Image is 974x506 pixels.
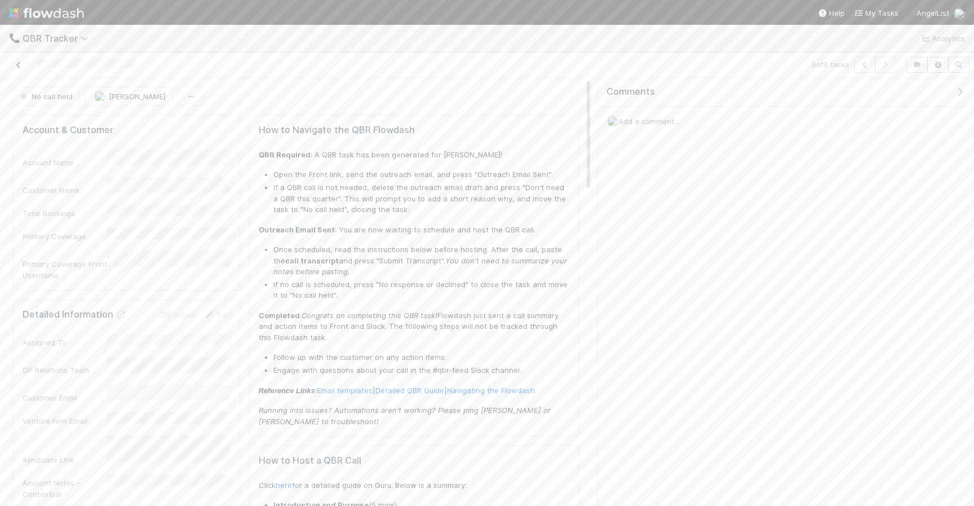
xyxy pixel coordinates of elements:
p: : Flowdash just sent a call summary and action items to Front and Slack. The following steps will... [259,310,569,344]
p: : A QBR task has been generated for [PERSON_NAME]! [259,149,569,161]
div: Syndicate Link [23,454,107,465]
img: logo-inverted-e16ddd16eac7371096b0.svg [9,3,84,23]
strong: Reference Links [259,386,315,395]
li: If no call is scheduled, press "No response or declined" to close the task and move it to "No cal... [273,279,569,301]
span: Comments [606,86,655,98]
a: Navigating the Flowdash [447,386,535,395]
div: Account Notes - Contextual [23,477,107,500]
img: avatar_ac990a78-52d7-40f8-b1fe-cbbd1cda261e.png [94,91,105,102]
div: Customer Email [23,392,107,403]
p: : You are now waiting to schedule and host the QBR call. [259,225,569,236]
span: Add a comment... [618,117,679,126]
span: QBR Tracker [23,33,94,44]
span: 9 of 9 tasks [812,59,849,70]
h5: How to Navigate the QBR Flowdash [259,125,569,136]
li: Follow up with the customer on any action items. [273,352,569,363]
em: You don't need to summarize your notes before pasting. [273,256,567,276]
div: Venture Firm Email [23,415,107,426]
div: Total Bookings [23,208,107,219]
li: Engage with questions about your call in the #qbr-feed Slack channel. [273,365,569,376]
div: Customer Name [23,184,107,196]
p: : | | [259,385,569,397]
a: here [276,481,292,490]
a: Detailed QBR Guide [375,386,444,395]
em: Congrats on completing this QBR task! [302,311,437,320]
a: Unlink [160,310,195,319]
a: Edit [204,310,231,319]
h5: How to Host a QBR Call [259,455,569,467]
img: avatar_ac990a78-52d7-40f8-b1fe-cbbd1cda261e.png [607,116,618,127]
span: No call held [18,92,73,101]
strong: call transcript [285,256,339,265]
span: 📞 [9,33,20,43]
p: Click for a detailed guide on Guru. Below is a summary: [259,480,569,491]
em: Running into issues? Automations aren't working? Please ping [PERSON_NAME] or [PERSON_NAME] to tr... [259,406,551,426]
div: Help [818,7,845,19]
div: Primary Coverage [23,231,107,242]
div: Assigned To [23,337,107,348]
img: avatar_ac990a78-52d7-40f8-b1fe-cbbd1cda261e.png [954,8,965,19]
strong: Outreach Email Sent [259,225,335,234]
h5: Detailed Information [23,309,127,320]
div: GP Relations Team [23,364,107,376]
div: Primary Coverage Front Username [23,258,107,281]
button: [PERSON_NAME] [85,87,173,106]
h5: Account & Customer [23,125,113,136]
strong: Completed [259,311,300,320]
li: Once scheduled, read the instructions below before hosting. After the call, paste the and press "... [273,244,569,278]
a: Analytics [920,32,965,45]
li: Open the Front link, send the outreach email, and press "Outreach Email Sent". [273,169,569,181]
div: Account Name [23,157,107,168]
button: No call held [13,87,80,106]
a: Email templates [317,386,373,395]
strong: QBR Required [259,150,311,159]
a: My Tasks [854,7,898,19]
span: [PERSON_NAME] [109,92,166,101]
li: If a QBR call is not needed, delete the outreach email draft and press "Don't need a QBR this qua... [273,182,569,215]
span: My Tasks [854,8,898,17]
span: AngelList [917,8,949,17]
